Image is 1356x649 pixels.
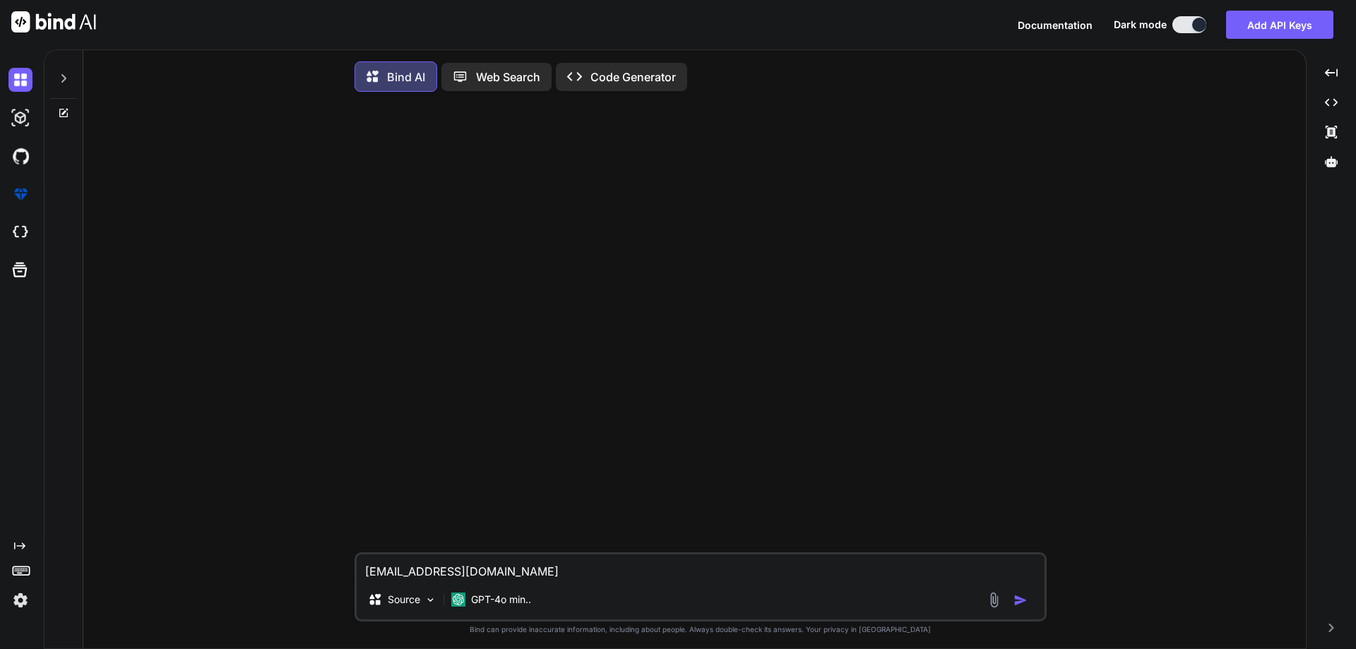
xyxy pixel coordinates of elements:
img: GPT-4o mini [451,593,465,607]
img: premium [8,182,32,206]
img: darkChat [8,68,32,92]
p: Code Generator [590,69,676,85]
button: Add API Keys [1226,11,1333,39]
img: Bind AI [11,11,96,32]
button: Documentation [1018,18,1093,32]
p: Bind can provide inaccurate information, including about people. Always double-check its answers.... [355,624,1047,635]
img: githubDark [8,144,32,168]
img: cloudideIcon [8,220,32,244]
img: darkAi-studio [8,106,32,130]
textarea: [EMAIL_ADDRESS][DOMAIN_NAME] [357,554,1045,580]
p: Web Search [476,69,540,85]
img: attachment [986,592,1002,608]
p: GPT-4o min.. [471,593,531,607]
p: Bind AI [387,69,425,85]
img: Pick Models [424,594,436,606]
span: Documentation [1018,19,1093,31]
img: icon [1013,593,1028,607]
img: settings [8,588,32,612]
span: Dark mode [1114,18,1167,32]
p: Source [388,593,420,607]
